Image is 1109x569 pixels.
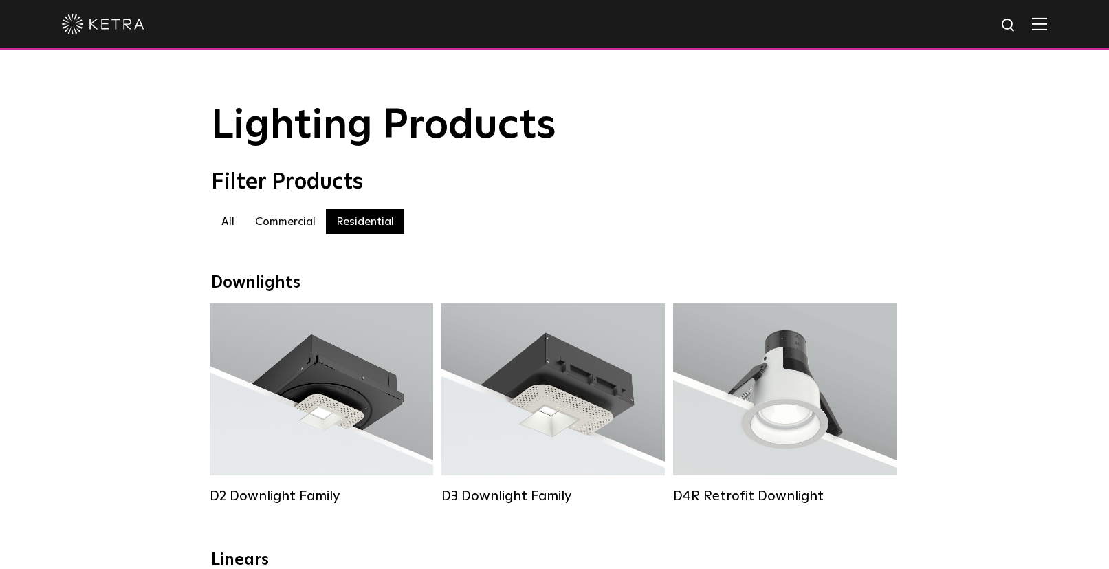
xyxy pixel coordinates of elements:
div: D3 Downlight Family [441,488,665,504]
a: D4R Retrofit Downlight Lumen Output:800Colors:White / BlackBeam Angles:15° / 25° / 40° / 60°Watta... [673,303,897,504]
div: D4R Retrofit Downlight [673,488,897,504]
img: Hamburger%20Nav.svg [1032,17,1047,30]
span: Lighting Products [211,105,556,147]
img: ketra-logo-2019-white [62,14,144,34]
div: Filter Products [211,169,899,195]
label: Commercial [245,209,326,234]
label: All [211,209,245,234]
div: D2 Downlight Family [210,488,433,504]
a: D2 Downlight Family Lumen Output:1200Colors:White / Black / Gloss Black / Silver / Bronze / Silve... [210,303,433,504]
label: Residential [326,209,404,234]
div: Downlights [211,273,899,293]
a: D3 Downlight Family Lumen Output:700 / 900 / 1100Colors:White / Black / Silver / Bronze / Paintab... [441,303,665,504]
img: search icon [1000,17,1018,34]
